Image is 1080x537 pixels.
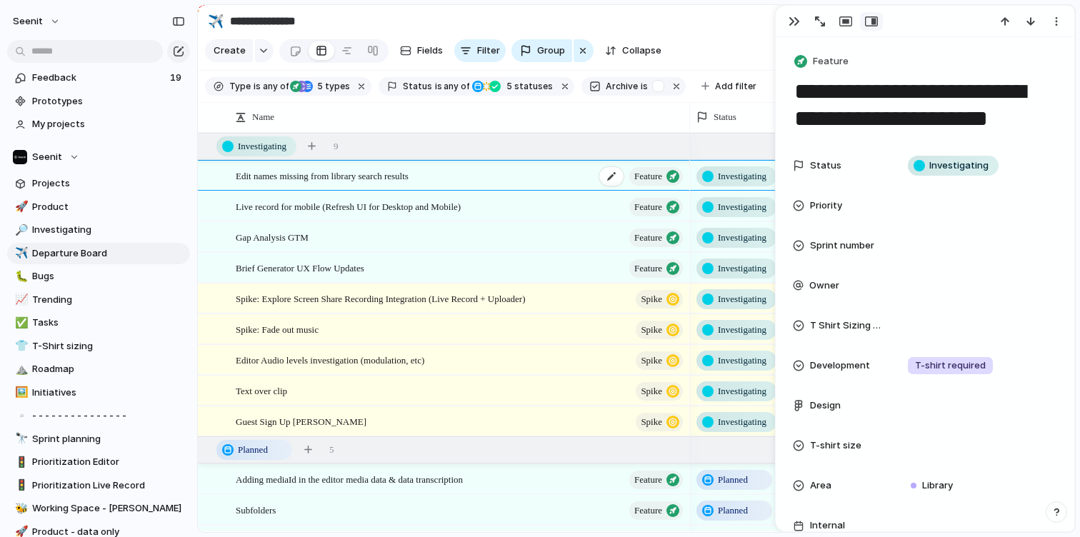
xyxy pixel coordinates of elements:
[7,114,190,135] a: My projects
[32,501,185,516] span: Working Space - [PERSON_NAME]
[329,443,334,457] span: 5
[502,81,514,91] span: 5
[7,475,190,496] a: 🚦Prioritization Live Record
[7,266,190,287] a: 🐛Bugs
[417,44,443,58] span: Fields
[13,432,27,446] button: 🔭
[629,167,683,186] button: Feature
[238,443,268,457] span: Planned
[15,268,25,285] div: 🐛
[634,197,662,217] span: Feature
[15,315,25,331] div: ✅
[718,292,766,306] span: Investigating
[32,71,166,85] span: Feedback
[810,478,831,493] span: Area
[454,39,506,62] button: Filter
[236,198,461,214] span: Live record for mobile (Refresh UI for Desktop and Mobile)
[641,289,662,309] span: Spike
[641,412,662,432] span: Spike
[32,269,185,283] span: Bugs
[715,80,756,93] span: Add filter
[636,290,683,308] button: Spike
[922,478,953,493] span: Library
[537,44,565,58] span: Group
[718,384,766,398] span: Investigating
[629,501,683,520] button: Feature
[15,477,25,493] div: 🚦
[15,199,25,215] div: 🚀
[403,80,432,93] span: Status
[7,405,190,426] div: ▫️- - - - - - - - - - - - - - -
[15,361,25,378] div: ⛰️
[813,54,849,69] span: Feature
[236,471,463,487] span: Adding mediaId in the editor media data & data transcription
[477,44,500,58] span: Filter
[915,358,986,373] span: T-shirt required
[634,166,662,186] span: Feature
[599,39,667,62] button: Collapse
[32,362,185,376] span: Roadmap
[7,336,190,357] a: 👕T-Shirt sizing
[236,501,276,518] span: Subfolders
[32,150,62,164] span: Seenit
[636,413,683,431] button: Spike
[32,408,185,423] span: - - - - - - - - - - - - - - -
[13,293,27,307] button: 📈
[7,243,190,264] a: ✈️Departure Board
[236,351,424,368] span: Editor Audio levels investigation (modulation, etc)
[718,231,766,245] span: Investigating
[810,318,884,333] span: T Shirt Sizing Meeting
[634,228,662,248] span: Feature
[214,44,246,58] span: Create
[7,358,190,380] a: ⛰️Roadmap
[32,176,185,191] span: Projects
[636,382,683,401] button: Spike
[236,321,319,337] span: Spike: Fade out music
[629,259,683,278] button: Feature
[13,14,43,29] span: Seenit
[7,173,190,194] a: Projects
[7,219,190,241] a: 🔎Investigating
[7,67,190,89] a: Feedback19
[714,110,736,124] span: Status
[622,44,661,58] span: Collapse
[810,518,845,533] span: Internal
[15,454,25,471] div: 🚦
[7,196,190,218] div: 🚀Product
[809,278,839,293] span: Owner
[32,432,185,446] span: Sprint planning
[15,222,25,239] div: 🔎
[638,79,651,94] button: is
[718,503,748,518] span: Planned
[13,339,27,353] button: 👕
[7,312,190,333] a: ✅Tasks
[15,431,25,447] div: 🔭
[13,455,27,469] button: 🚦
[718,415,766,429] span: Investigating
[641,381,662,401] span: Spike
[32,455,185,469] span: Prioritization Editor
[32,117,185,131] span: My projects
[718,473,748,487] span: Planned
[32,293,185,307] span: Trending
[511,39,572,62] button: Group
[641,351,662,371] span: Spike
[15,245,25,261] div: ✈️
[929,159,989,173] span: Investigating
[7,91,190,112] a: Prototypes
[205,39,253,62] button: Create
[32,223,185,237] span: Investigating
[7,382,190,403] a: 🖼️Initiatives
[394,39,449,62] button: Fields
[7,146,190,168] button: Seenit
[634,470,662,490] span: Feature
[32,246,185,261] span: Departure Board
[334,139,339,154] span: 9
[32,339,185,353] span: T-Shirt sizing
[15,338,25,354] div: 👕
[13,386,27,400] button: 🖼️
[236,290,526,306] span: Spike: Explore Screen Share Recording Integration (Live Record + Uploader)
